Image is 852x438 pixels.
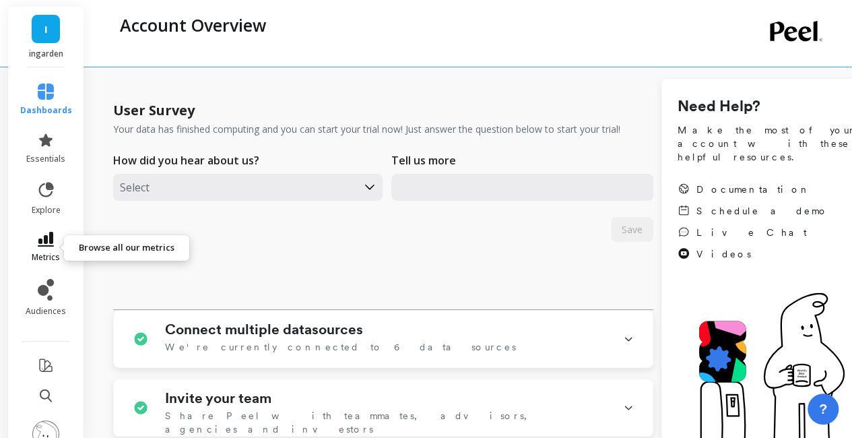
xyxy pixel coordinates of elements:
[32,252,60,263] span: metrics
[120,13,266,36] p: Account Overview
[26,306,66,317] span: audiences
[165,340,516,354] span: We're currently connected to 6 data sources
[165,390,271,406] h1: Invite your team
[678,183,828,196] a: Documentation
[696,183,811,196] span: Documentation
[44,22,48,37] span: I
[113,152,259,168] p: How did you hear about us?
[696,226,807,239] span: Live Chat
[819,400,827,418] span: ?
[113,101,195,120] h1: User Survey
[113,123,620,136] p: Your data has finished computing and you can start your trial now! Just answer the question below...
[808,394,839,425] button: ?
[678,247,828,261] a: Videos
[26,154,65,164] span: essentials
[32,205,61,216] span: explore
[678,204,828,218] a: Schedule a demo
[696,204,828,218] span: Schedule a demo
[22,49,71,59] p: ingarden
[20,105,72,116] span: dashboards
[696,247,751,261] span: Videos
[165,409,607,436] span: Share Peel with teammates, advisors, agencies and investors
[165,321,363,338] h1: Connect multiple datasources
[391,152,456,168] p: Tell us more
